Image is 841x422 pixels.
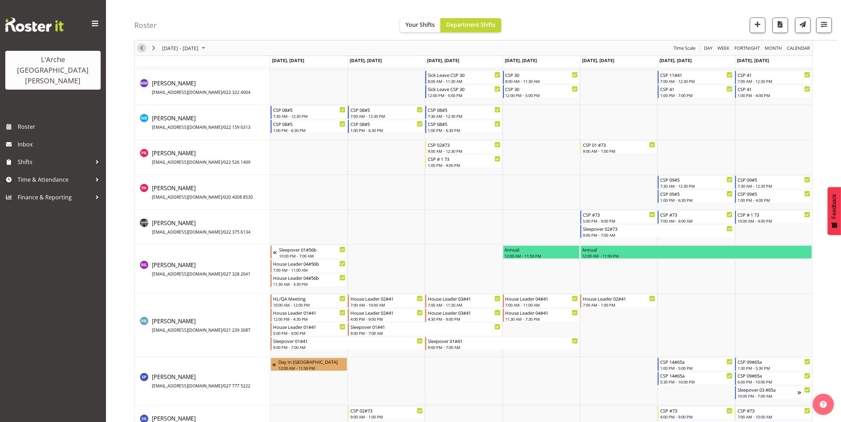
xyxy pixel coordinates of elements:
div: 7:00 AM - 12:30 PM [660,78,733,84]
div: CSP 08#5 [273,120,345,127]
div: House Leader 03#41 [428,295,500,302]
span: [EMAIL_ADDRESS][DOMAIN_NAME] [152,124,222,130]
div: Next [148,41,160,55]
span: [DATE], [DATE] [505,57,537,64]
div: Nena Barwell"s event - CSP 08#5 Begin From Tuesday, August 12, 2025 at 1:00:00 PM GMT+12:00 Ends ... [348,120,425,133]
div: 7:30 AM - 12:30 PM [273,113,345,119]
div: Sleepover 01#41 [273,337,423,344]
div: 7:00 AM - 11:00 AM [273,267,345,273]
div: L'Arche [GEOGRAPHIC_DATA][PERSON_NAME] [12,54,94,86]
div: Rob Goulton"s event - Annual Begin From Thursday, August 14, 2025 at 12:00:00 AM GMT+12:00 Ends A... [503,246,580,259]
span: / [222,159,224,165]
div: Sanjay Prasad"s event - Sleepover 03 #65a Begin From Sunday, August 17, 2025 at 10:00:00 PM GMT+1... [735,386,812,399]
button: Fortnight [733,44,761,53]
span: [DATE], [DATE] [659,57,692,64]
div: 7:00 AM - 12:30 PM [350,113,423,119]
div: CSP 09#5 [738,176,810,183]
button: Timeline Month [764,44,783,53]
div: Michelle Muir"s event - CSP 30 Begin From Thursday, August 14, 2025 at 12:00:00 PM GMT+12:00 Ends... [503,85,580,98]
img: help-xxl-2.png [820,401,827,408]
div: 9:00 PM - 7:00 AM [583,232,733,238]
div: Rob Goulton"s event - House Leader 04#56b Begin From Monday, August 11, 2025 at 11:30:00 AM GMT+1... [271,274,347,287]
div: Scott Gardner"s event - CSP #73 Begin From Sunday, August 17, 2025 at 7:00:00 AM GMT+12:00 Ends A... [735,407,812,420]
div: Annual [582,246,810,253]
div: CSP 14#65a [660,372,733,379]
span: Feedback [831,194,837,219]
div: CSP #73 [660,407,733,414]
span: Time & Attendance [18,174,92,185]
div: Pranisha Adhikari"s event - CSP 09#5 Begin From Saturday, August 16, 2025 at 1:00:00 PM GMT+12:00... [658,190,734,203]
div: CSP 41 [738,85,810,92]
div: 1:00 PM - 4:00 PM [428,162,500,168]
div: 12:00 PM - 4:30 PM [273,316,345,322]
div: Pranisha Adhikari"s event - CSP 09#5 Begin From Sunday, August 17, 2025 at 1:00:00 PM GMT+12:00 E... [735,190,812,203]
div: Sleepover 01#56b [279,246,345,253]
div: 12:00 AM - 11:59 PM [505,253,578,259]
div: CSP 09#5 [660,190,733,197]
span: Shifts [18,157,92,167]
span: [DATE] - [DATE] [161,44,199,53]
div: Robin Buch"s event - House Leader 02#41 Begin From Tuesday, August 12, 2025 at 4:00:00 PM GMT+12:... [348,309,425,322]
span: Fortnight [734,44,760,53]
div: CSP 08#5 [428,106,500,113]
button: Timeline Week [716,44,731,53]
a: [PERSON_NAME][EMAIL_ADDRESS][DOMAIN_NAME]/022 375 6134 [152,219,250,236]
span: / [222,229,224,235]
div: Raju Regmi"s event - CSP # 1 73 Begin From Sunday, August 17, 2025 at 10:00:00 AM GMT+12:00 Ends ... [735,211,812,224]
div: Robin Buch"s event - House Leader 03#41 Begin From Wednesday, August 13, 2025 at 4:30:00 PM GMT+1... [425,309,502,322]
div: 7:30 AM - 12:30 PM [428,113,500,119]
div: Annual [505,246,578,253]
div: Robin Buch"s event - Sleepover 01#41 Begin From Wednesday, August 13, 2025 at 9:00:00 PM GMT+12:0... [425,337,580,350]
span: Inbox [18,139,102,150]
div: CSP 11#41 [660,71,733,78]
div: 10:00 PM - 7:00 AM [738,393,798,399]
div: CSP #73 [738,407,810,414]
div: 10:00 AM - 4:00 PM [738,218,810,224]
div: Michelle Muir"s event - Sick Leave CSP 30 Begin From Wednesday, August 13, 2025 at 12:00:00 PM GM... [425,85,502,98]
div: 9:00 PM - 7:00 AM [273,344,423,350]
span: / [222,383,224,389]
span: calendar [786,44,811,53]
button: Filter Shifts [816,18,832,33]
div: CSP 08#5 [350,120,423,127]
span: 022 159 6313 [224,124,250,130]
div: Raju Regmi"s event - Sleepover 02#73 Begin From Friday, August 15, 2025 at 9:00:00 PM GMT+12:00 E... [580,225,735,238]
div: Sleepover 01#41 [350,323,501,330]
div: Sleepover 01#41 [428,337,578,344]
div: CSP 02#73 [428,141,500,148]
span: 027 328 2041 [224,271,250,277]
div: Robin Buch"s event - House Leader 02#41 Begin From Tuesday, August 12, 2025 at 7:00:00 AM GMT+12:... [348,295,425,308]
span: Roster [18,121,102,132]
div: Pranisha Adhikari"s event - CSP 09#5 Begin From Saturday, August 16, 2025 at 7:30:00 AM GMT+12:00... [658,176,734,189]
div: 7:00 AM - 9:00 AM [660,218,733,224]
span: [DATE], [DATE] [272,57,304,64]
div: CSP #73 [583,211,655,218]
div: 5:30 PM - 10:00 PM [660,379,733,385]
span: / [222,124,224,130]
div: CSP #73 [660,211,733,218]
div: Sanjay Prasad"s event - Day In Lieu Begin From Saturday, August 9, 2025 at 12:00:00 AM GMT+12:00 ... [271,358,347,371]
a: [PERSON_NAME][EMAIL_ADDRESS][DOMAIN_NAME]/021 239 3087 [152,317,250,334]
div: CSP # 1 73 [738,211,810,218]
span: 022 322 4004 [224,89,250,95]
div: CSP 02#73 [350,407,423,414]
span: / [222,271,224,277]
div: 4:30 PM - 9:00 PM [428,316,500,322]
div: Robin Buch"s event - Sleepover 01#41 Begin From Monday, August 11, 2025 at 9:00:00 PM GMT+12:00 E... [271,337,425,350]
img: Rosterit website logo [5,18,64,32]
div: CSP 09#65a [738,358,810,365]
div: Robin Buch"s event - House Leader 04#41 Begin From Thursday, August 14, 2025 at 11:30:00 AM GMT+1... [503,309,580,322]
div: House Leader 02#41 [350,309,423,316]
button: Download a PDF of the roster according to the set date range. [772,18,788,33]
div: Sleepover 03 #65a [738,386,798,393]
div: CSP 41 [738,71,810,78]
span: [EMAIL_ADDRESS][DOMAIN_NAME] [152,89,222,95]
span: [PERSON_NAME] [152,373,250,390]
div: 1:30 PM - 5:30 PM [738,365,810,371]
div: Michelle Muir"s event - CSP 11#41 Begin From Saturday, August 16, 2025 at 7:00:00 AM GMT+12:00 En... [658,71,734,84]
div: Sanjay Prasad"s event - CSP 14#65a Begin From Saturday, August 16, 2025 at 5:30:00 PM GMT+12:00 E... [658,372,734,385]
div: Day In [GEOGRAPHIC_DATA] [278,358,345,365]
span: [EMAIL_ADDRESS][DOMAIN_NAME] [152,159,222,165]
div: Paige Reynolds"s event - CSP 01 #73 Begin From Friday, August 15, 2025 at 9:00:00 AM GMT+12:00 En... [580,141,657,154]
div: 10:00 AM - 12:00 PM [273,302,345,308]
